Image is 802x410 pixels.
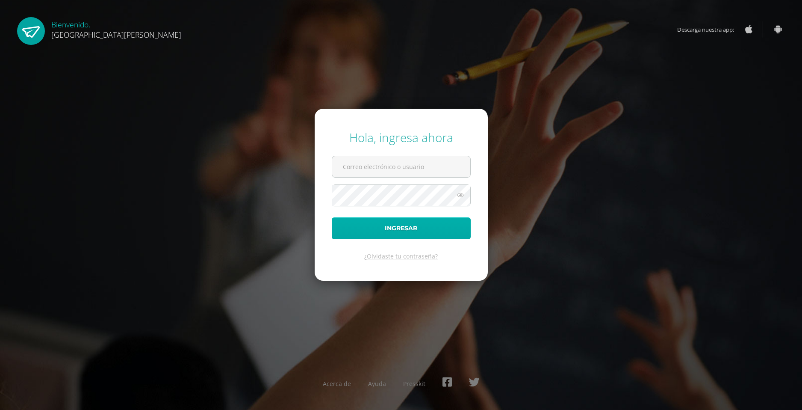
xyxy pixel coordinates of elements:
div: Hola, ingresa ahora [332,129,471,146]
button: Ingresar [332,217,471,239]
span: Descarga nuestra app: [677,21,743,38]
input: Correo electrónico o usuario [332,156,470,177]
a: Presskit [403,380,425,388]
a: Ayuda [368,380,386,388]
a: ¿Olvidaste tu contraseña? [364,252,438,260]
span: [GEOGRAPHIC_DATA][PERSON_NAME] [51,30,181,40]
div: Bienvenido, [51,17,181,40]
a: Acerca de [323,380,351,388]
